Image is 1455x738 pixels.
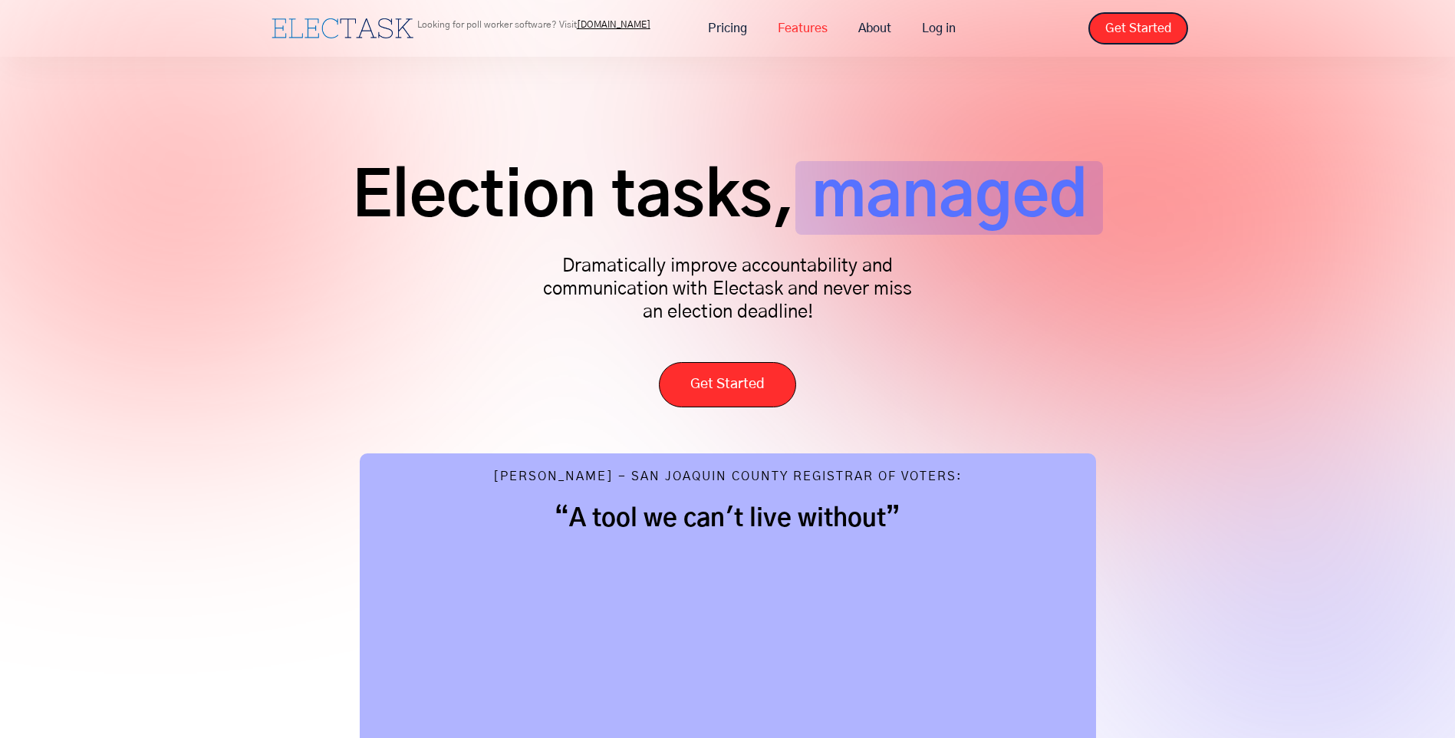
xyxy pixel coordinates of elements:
[493,469,963,488] div: [PERSON_NAME] - San Joaquin County Registrar of Voters:
[659,362,796,407] a: Get Started
[417,20,650,29] p: Looking for poll worker software? Visit
[907,12,971,44] a: Log in
[268,15,417,42] a: home
[536,255,920,324] p: Dramatically improve accountability and communication with Electask and never miss an election de...
[693,12,762,44] a: Pricing
[1088,12,1188,44] a: Get Started
[762,12,843,44] a: Features
[577,20,650,29] a: [DOMAIN_NAME]
[352,161,795,235] span: Election tasks,
[795,161,1103,235] span: managed
[390,503,1065,534] h2: “A tool we can't live without”
[843,12,907,44] a: About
